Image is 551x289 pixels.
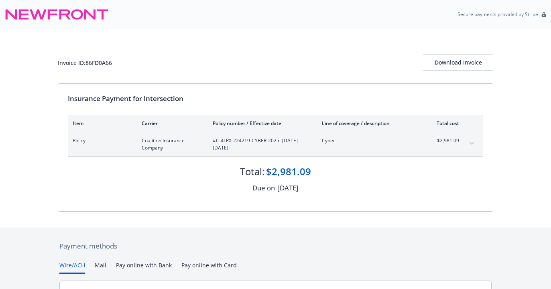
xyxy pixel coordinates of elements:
[457,11,538,18] p: Secure payments provided by Stripe
[429,120,459,127] div: Total cost
[277,183,299,193] div: [DATE]
[95,261,106,274] button: Mail
[59,241,492,251] div: Payment methods
[213,120,309,127] div: Policy number / Effective date
[73,120,129,127] div: Item
[142,120,200,127] div: Carrier
[252,183,275,193] div: Due on
[322,120,416,127] div: Line of coverage / description
[213,137,309,152] span: #C-4LPX-224219-CYBER-2025 - [DATE]-[DATE]
[59,261,85,274] button: Wire/ACH
[266,165,311,178] div: $2,981.09
[68,93,483,104] div: Insurance Payment for Intersection
[142,137,200,152] span: Coalition Insurance Company
[240,165,264,178] div: Total:
[423,55,493,71] button: Download Invoice
[322,137,416,144] span: Cyber
[58,59,112,67] div: Invoice ID: 86FD0A66
[466,137,478,150] button: expand content
[423,55,493,70] div: Download Invoice
[73,137,129,144] span: Policy
[181,261,237,274] button: Pay online with Card
[116,261,172,274] button: Pay online with Bank
[68,132,483,156] div: PolicyCoalition Insurance Company#C-4LPX-224219-CYBER-2025- [DATE]-[DATE]Cyber$2,981.09expand con...
[429,137,459,144] span: $2,981.09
